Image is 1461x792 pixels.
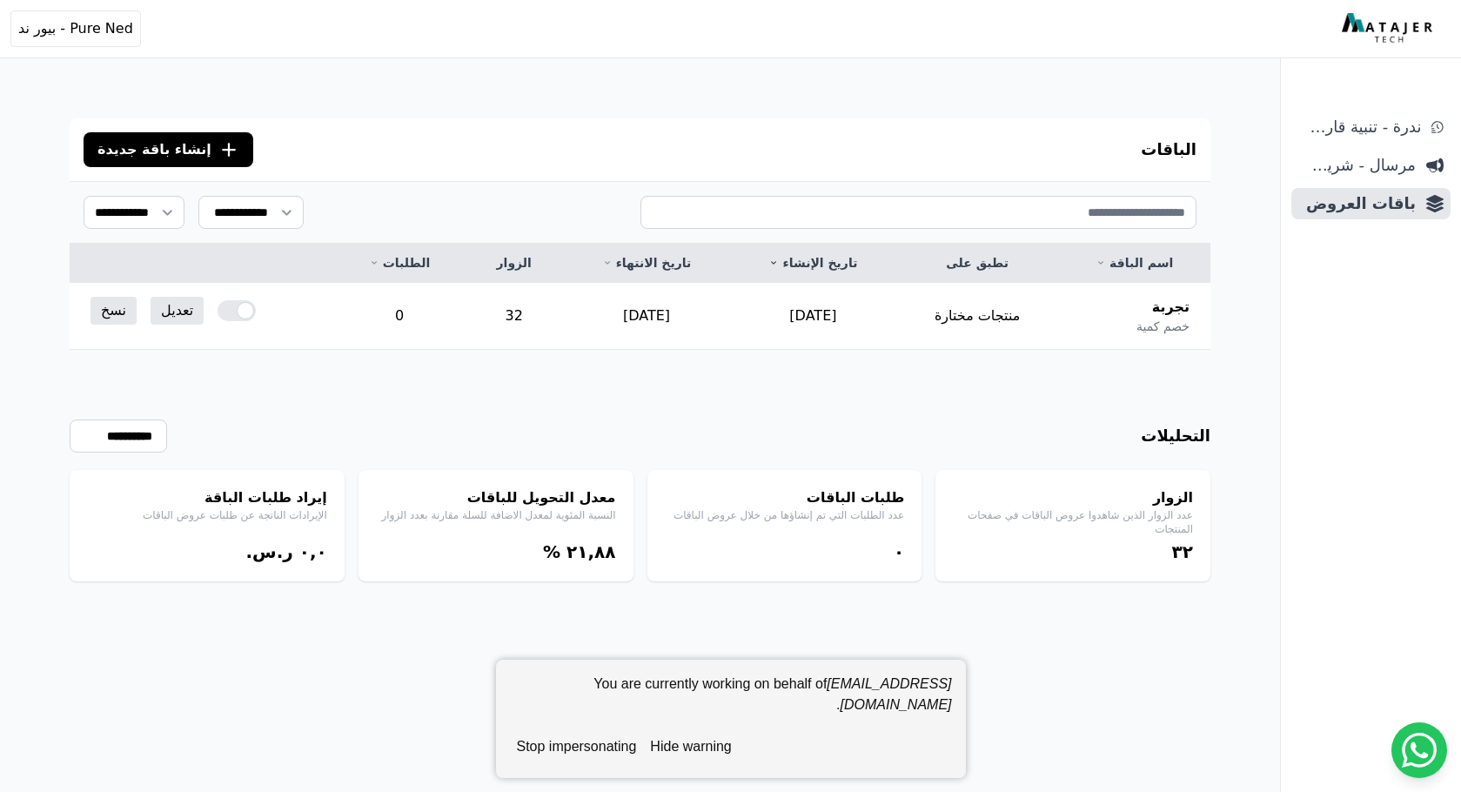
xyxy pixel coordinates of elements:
span: خصم كمية [1136,318,1190,335]
td: 32 [465,283,563,350]
a: اسم الباقة [1079,254,1190,272]
span: % [543,541,560,562]
span: باقات العروض [1298,191,1416,216]
span: مرسال - شريط دعاية [1298,153,1416,178]
img: MatajerTech Logo [1342,13,1437,44]
td: منتجات مختارة [896,283,1058,350]
span: Pure Ned - بيور ند [18,18,133,39]
span: ر.س. [245,541,292,562]
p: عدد الزوار الذين شاهدوا عروض الباقات في صفحات المنتجات [953,508,1193,536]
bdi: ٢١,٨٨ [566,541,615,562]
div: ۰ [665,540,905,564]
h3: الباقات [1141,138,1196,162]
th: تطبق على [896,244,1058,283]
td: [DATE] [563,283,730,350]
span: تجربة [1152,297,1190,318]
div: ۳٢ [953,540,1193,564]
p: الإيرادات الناتجة عن طلبات عروض الباقات [87,508,327,522]
button: hide warning [643,729,738,764]
h4: معدل التحويل للباقات [376,487,616,508]
a: نسخ [90,297,137,325]
button: Pure Ned - بيور ند [10,10,141,47]
em: [EMAIL_ADDRESS][DOMAIN_NAME] [827,676,951,712]
bdi: ۰,۰ [299,541,327,562]
td: [DATE] [730,283,896,350]
a: تعديل [151,297,204,325]
th: الزوار [465,244,563,283]
a: تاريخ الانتهاء [584,254,709,272]
button: stop impersonating [510,729,644,764]
a: تاريخ الإنشاء [751,254,875,272]
div: You are currently working on behalf of . [510,674,952,729]
button: إنشاء باقة جديدة [84,132,253,167]
span: ندرة - تنبية قارب علي النفاذ [1298,115,1421,139]
h4: الزوار [953,487,1193,508]
h4: إيراد طلبات الباقة [87,487,327,508]
p: النسبة المئوية لمعدل الاضافة للسلة مقارنة بعدد الزوار [376,508,616,522]
td: 0 [334,283,466,350]
h3: التحليلات [1141,424,1210,448]
a: الطلبات [355,254,445,272]
span: إنشاء باقة جديدة [97,139,211,160]
h4: طلبات الباقات [665,487,905,508]
p: عدد الطلبات التي تم إنشاؤها من خلال عروض الباقات [665,508,905,522]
